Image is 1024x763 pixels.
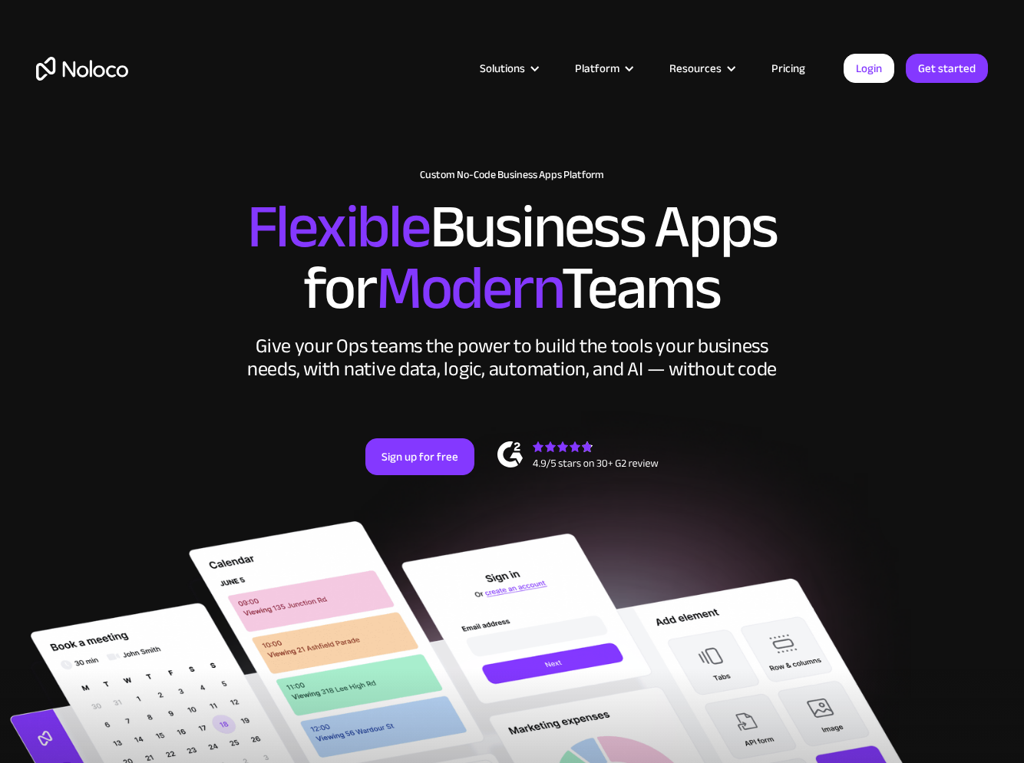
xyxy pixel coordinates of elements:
[461,58,556,78] div: Solutions
[650,58,752,78] div: Resources
[575,58,619,78] div: Platform
[556,58,650,78] div: Platform
[36,57,128,81] a: home
[376,231,561,345] span: Modern
[752,58,824,78] a: Pricing
[243,335,781,381] div: Give your Ops teams the power to build the tools your business needs, with native data, logic, au...
[36,169,988,181] h1: Custom No-Code Business Apps Platform
[669,58,722,78] div: Resources
[480,58,525,78] div: Solutions
[906,54,988,83] a: Get started
[365,438,474,475] a: Sign up for free
[844,54,894,83] a: Login
[247,170,430,284] span: Flexible
[36,197,988,319] h2: Business Apps for Teams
